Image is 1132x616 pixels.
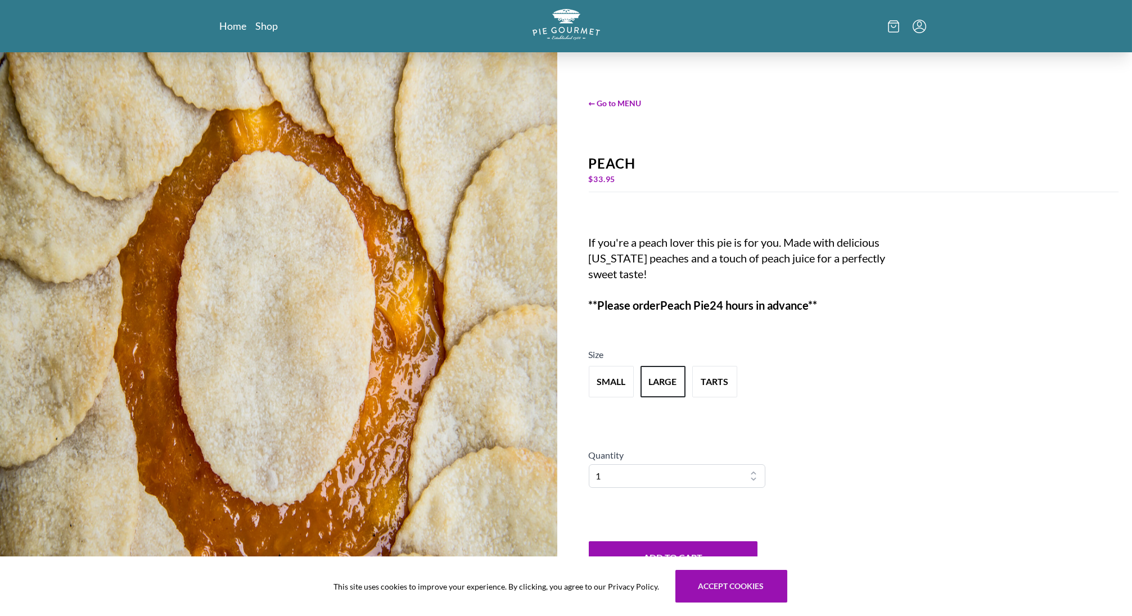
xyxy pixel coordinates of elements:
button: Menu [913,20,926,33]
button: Accept cookies [675,570,787,603]
span: Quantity [589,450,624,460]
button: Variant Swatch [692,366,737,397]
div: $ 33.95 [589,171,1119,187]
strong: **Please order 24 hours in advance** [589,298,818,312]
a: Home [220,19,247,33]
span: Size [589,349,604,360]
a: Shop [256,19,278,33]
span: This site uses cookies to improve your experience. By clicking, you agree to our Privacy Policy. [334,581,660,592]
span: ← Go to MENU [589,97,1119,109]
div: Peach [589,156,1119,171]
a: Logo [533,9,600,43]
select: Quantity [589,464,765,488]
button: Variant Swatch [589,366,634,397]
div: If you're a peach lover this pie is for you. Made with delicious [US_STATE] peaches and a touch o... [589,234,913,313]
img: logo [533,9,600,40]
strong: Peach Pie [661,298,710,312]
button: Variant Swatch [641,366,685,397]
button: Add to Cart [589,541,757,574]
